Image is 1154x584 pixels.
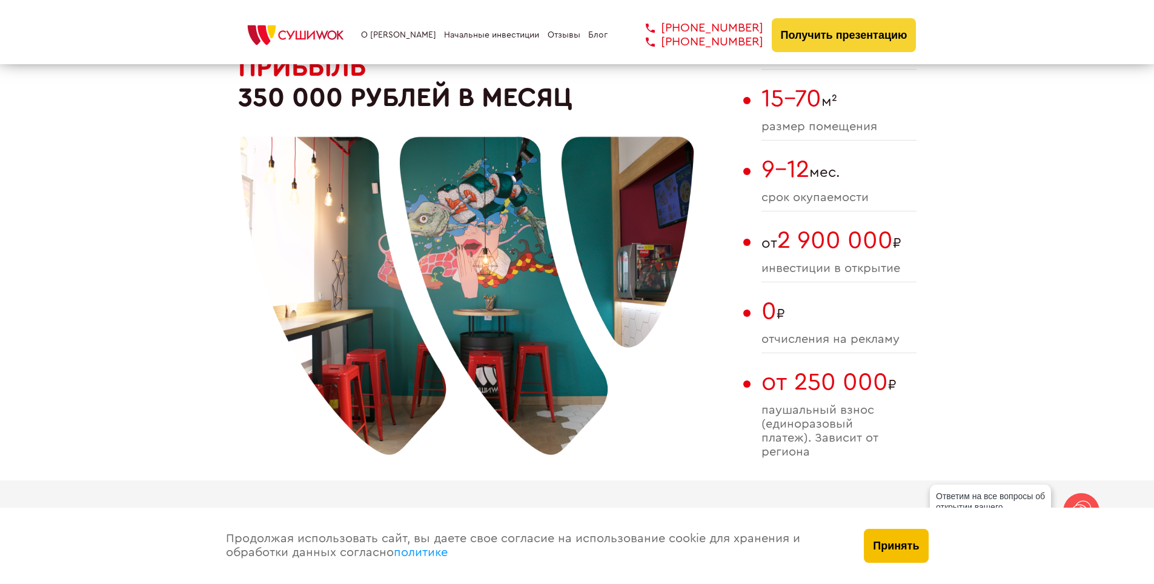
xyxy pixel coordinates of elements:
div: Ответим на все вопросы об открытии вашего [PERSON_NAME]! [930,485,1051,529]
a: О [PERSON_NAME] [361,30,436,40]
span: инвестиции в открытие [761,262,917,276]
button: Принять [864,529,928,563]
a: Начальные инвестиции [444,30,539,40]
span: от ₽ [761,227,917,254]
a: Блог [588,30,608,40]
a: Отзывы [548,30,580,40]
span: ₽ [761,368,917,396]
img: СУШИWOK [238,22,353,48]
span: паушальный взнос (единоразовый платеж). Зависит от региона [761,403,917,459]
span: от 250 000 [761,370,888,394]
span: м² [761,85,917,113]
h2: 350 000 рублей в месяц [238,52,737,113]
span: Прибыль [238,54,366,81]
div: Продолжая использовать сайт, вы даете свое согласие на использование cookie для хранения и обрабо... [214,508,852,584]
span: 15-70 [761,87,821,111]
button: Получить презентацию [772,18,917,52]
span: размер помещения [761,120,917,134]
span: 9-12 [761,158,809,182]
span: cрок окупаемости [761,191,917,205]
span: мес. [761,156,917,184]
a: [PHONE_NUMBER] [628,21,763,35]
span: 0 [761,299,777,324]
span: 2 900 000 [777,228,893,253]
a: [PHONE_NUMBER] [628,35,763,49]
a: политике [394,546,448,559]
span: ₽ [761,297,917,325]
span: отчисления на рекламу [761,333,917,347]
